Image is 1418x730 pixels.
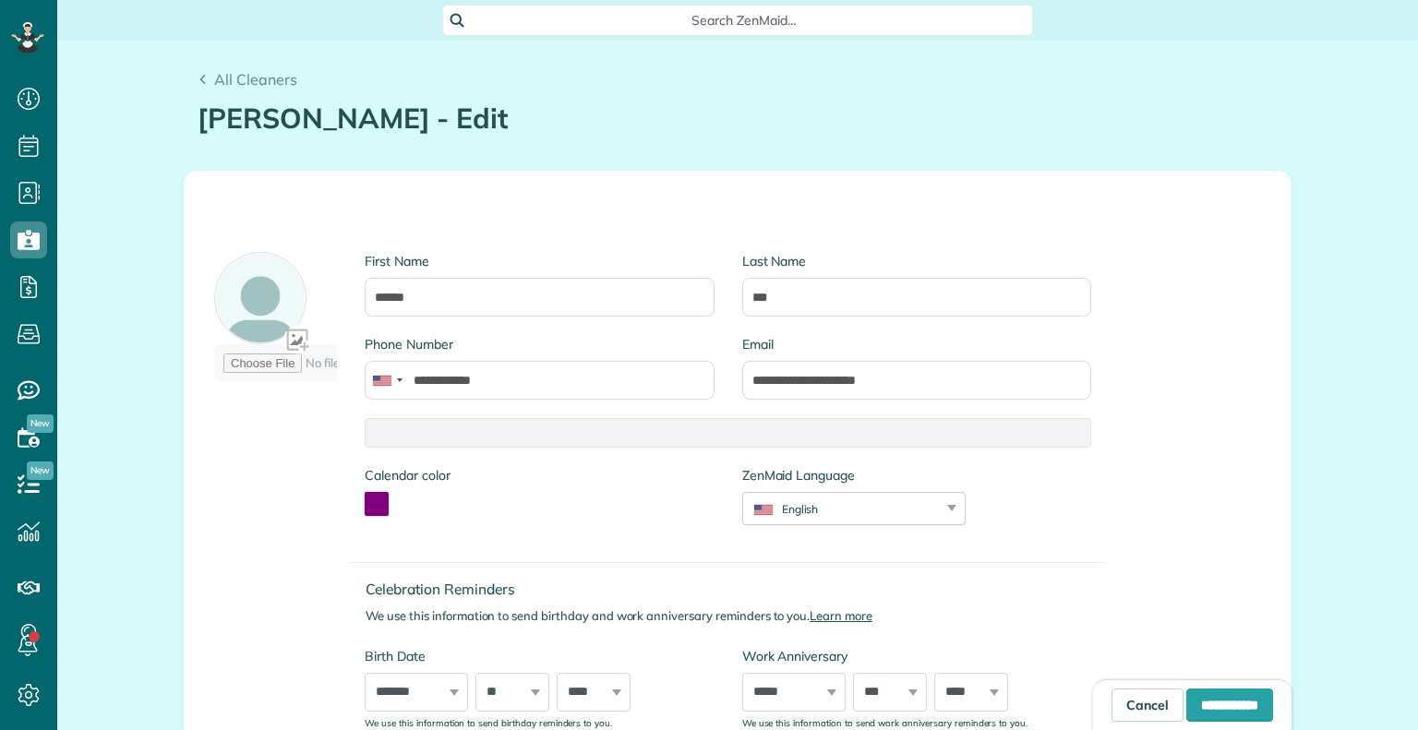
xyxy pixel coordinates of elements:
span: New [27,414,54,433]
label: Phone Number [365,335,714,353]
label: First Name [365,252,714,270]
label: ZenMaid Language [742,466,966,485]
label: Birth Date [365,647,714,665]
span: New [27,461,54,480]
a: Cancel [1112,688,1184,722]
label: Last Name [742,252,1091,270]
div: United States: +1 [366,362,408,399]
label: Email [742,335,1091,353]
div: English [743,501,942,517]
h4: Celebration Reminders [366,581,1105,597]
a: All Cleaners [198,68,297,90]
button: toggle color picker dialog [365,492,389,516]
a: Learn more [810,608,872,623]
sub: We use this information to send birthday reminders to you. [365,717,612,728]
span: All Cleaners [214,70,297,89]
sub: We use this information to send work anniversary reminders to you. [742,717,1027,728]
label: Calendar color [365,466,450,485]
label: Work Anniversary [742,647,1091,665]
h1: [PERSON_NAME] - Edit [198,103,1278,134]
p: We use this information to send birthday and work anniversary reminders to you. [366,607,1105,625]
